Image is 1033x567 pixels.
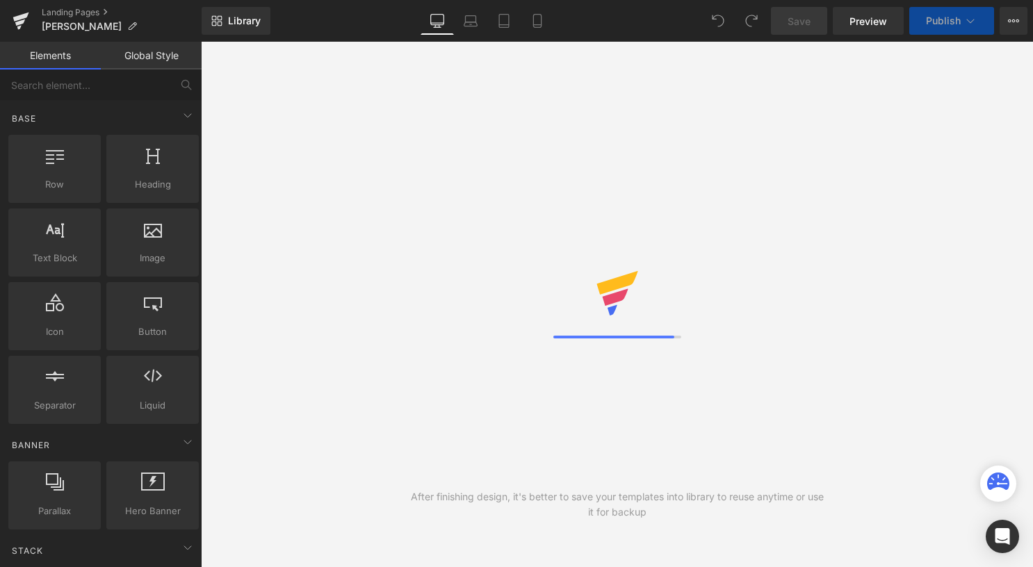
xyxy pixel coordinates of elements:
button: More [1000,7,1027,35]
span: Button [111,324,195,339]
a: Landing Pages [42,7,202,18]
span: Banner [10,438,51,452]
a: New Library [202,7,270,35]
span: Heading [111,177,195,192]
span: Parallax [13,504,97,518]
span: Preview [849,14,887,28]
span: [PERSON_NAME] [42,21,122,32]
span: Stack [10,544,44,557]
span: Row [13,177,97,192]
a: Global Style [101,42,202,69]
span: Hero Banner [111,504,195,518]
a: Desktop [421,7,454,35]
a: Preview [833,7,904,35]
button: Undo [704,7,732,35]
span: Base [10,112,38,125]
div: After finishing design, it's better to save your templates into library to reuse anytime or use i... [409,489,825,520]
div: Open Intercom Messenger [986,520,1019,553]
button: Publish [909,7,994,35]
span: Publish [926,15,961,26]
span: Library [228,15,261,27]
a: Tablet [487,7,521,35]
a: Mobile [521,7,554,35]
span: Save [788,14,811,28]
a: Laptop [454,7,487,35]
span: Text Block [13,251,97,265]
button: Redo [738,7,765,35]
span: Separator [13,398,97,413]
span: Icon [13,324,97,339]
span: Image [111,251,195,265]
span: Liquid [111,398,195,413]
